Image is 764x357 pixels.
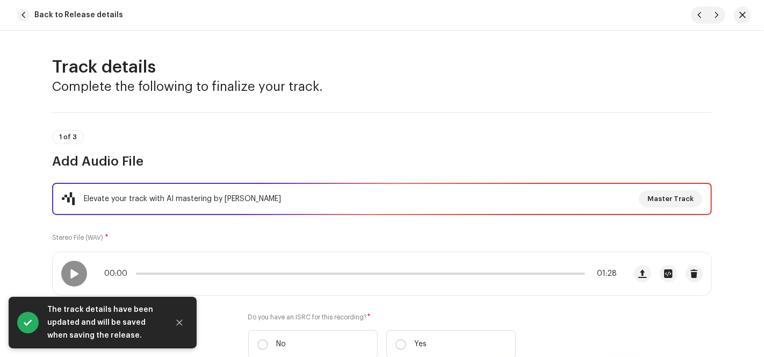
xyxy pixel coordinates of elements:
[415,339,427,350] p: Yes
[277,339,286,350] p: No
[84,192,281,205] div: Elevate your track with AI mastering by [PERSON_NAME]
[52,78,712,95] h3: Complete the following to finalize your track.
[589,269,617,278] span: 01:28
[639,190,702,208] button: Master Track
[647,188,694,210] span: Master Track
[248,313,516,322] label: Do you have an ISRC for this recording?
[169,312,190,333] button: Close
[52,56,712,78] h2: Track details
[47,303,160,342] div: The track details have been updated and will be saved when saving the release.
[52,153,712,170] h3: Add Audio File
